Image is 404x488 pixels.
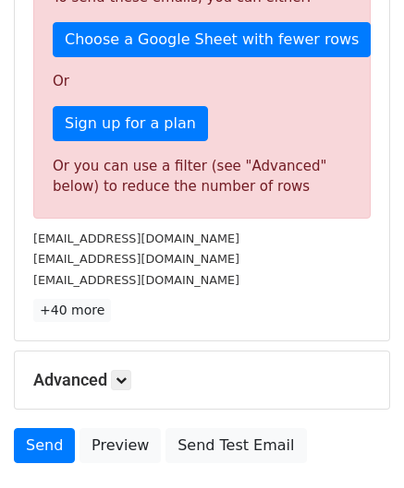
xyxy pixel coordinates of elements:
h5: Advanced [33,370,371,390]
small: [EMAIL_ADDRESS][DOMAIN_NAME] [33,273,239,287]
iframe: Chat Widget [312,399,404,488]
a: Send Test Email [165,428,306,463]
a: Preview [80,428,161,463]
div: Or you can use a filter (see "Advanced" below) to reduce the number of rows [53,156,351,197]
a: Choose a Google Sheet with fewer rows [53,22,371,57]
a: +40 more [33,299,111,322]
a: Send [14,428,75,463]
small: [EMAIL_ADDRESS][DOMAIN_NAME] [33,232,239,245]
a: Sign up for a plan [53,106,208,141]
p: Or [53,72,351,91]
small: [EMAIL_ADDRESS][DOMAIN_NAME] [33,252,239,266]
